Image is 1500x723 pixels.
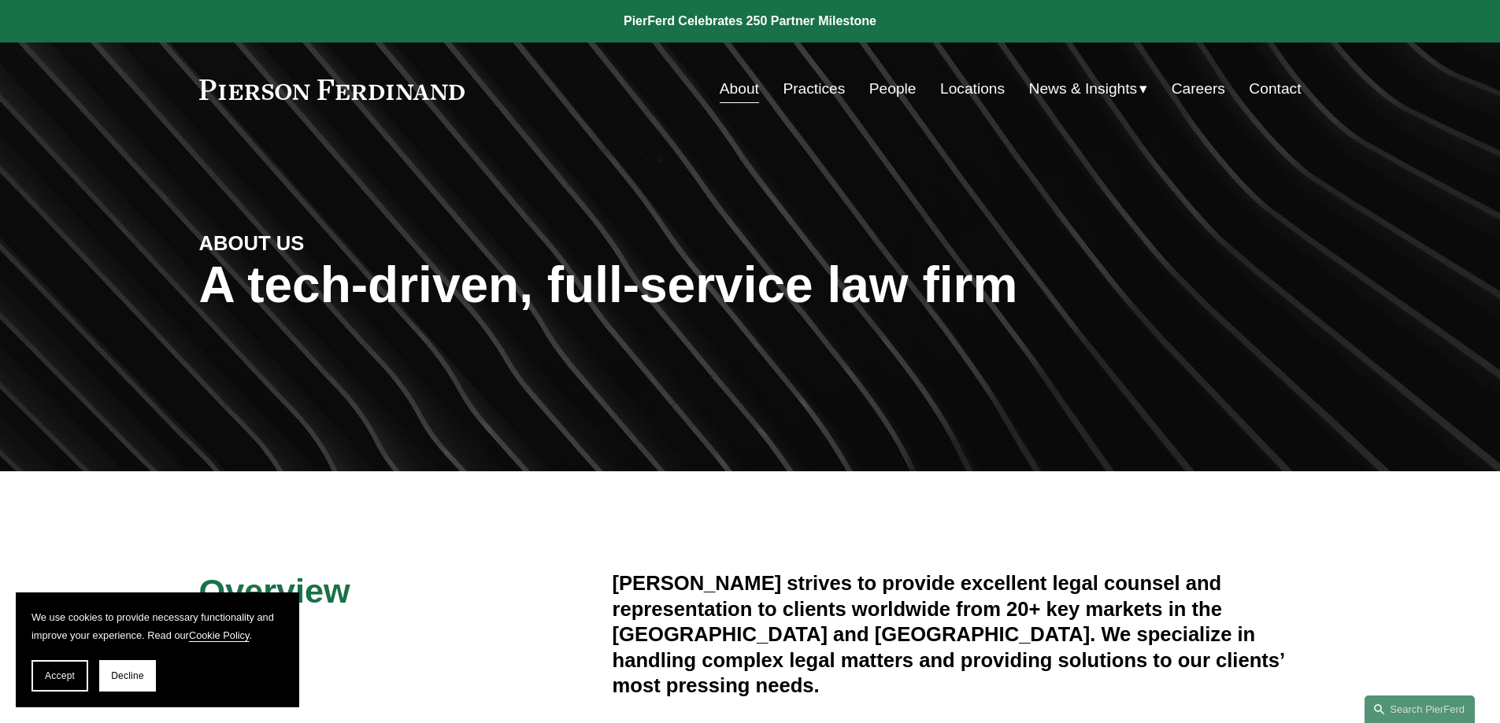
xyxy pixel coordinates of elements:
[45,670,75,681] span: Accept
[199,572,350,610] span: Overview
[720,74,759,104] a: About
[1029,76,1138,103] span: News & Insights
[199,232,305,254] strong: ABOUT US
[199,256,1302,314] h1: A tech-driven, full-service law firm
[31,660,88,692] button: Accept
[783,74,845,104] a: Practices
[1365,695,1475,723] a: Search this site
[869,74,917,104] a: People
[940,74,1005,104] a: Locations
[1029,74,1148,104] a: folder dropdown
[99,660,156,692] button: Decline
[1249,74,1301,104] a: Contact
[189,629,250,641] a: Cookie Policy
[111,670,144,681] span: Decline
[31,608,283,644] p: We use cookies to provide necessary functionality and improve your experience. Read our .
[613,570,1302,698] h4: [PERSON_NAME] strives to provide excellent legal counsel and representation to clients worldwide ...
[16,592,299,707] section: Cookie banner
[1172,74,1225,104] a: Careers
